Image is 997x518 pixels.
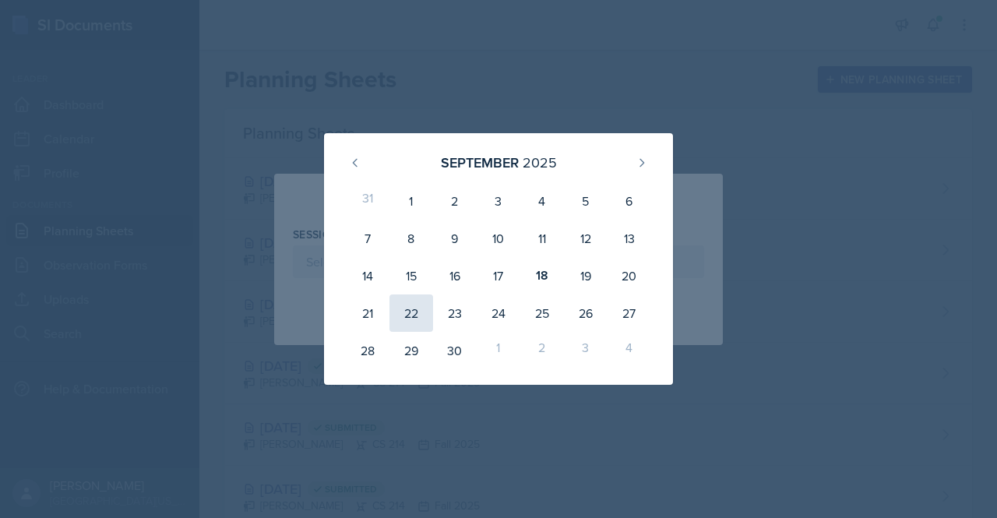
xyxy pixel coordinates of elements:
[346,332,389,369] div: 28
[520,220,564,257] div: 11
[523,152,557,173] div: 2025
[389,332,433,369] div: 29
[608,332,651,369] div: 4
[346,294,389,332] div: 21
[433,257,477,294] div: 16
[564,220,608,257] div: 12
[477,332,520,369] div: 1
[433,182,477,220] div: 2
[477,294,520,332] div: 24
[608,182,651,220] div: 6
[608,220,651,257] div: 13
[608,294,651,332] div: 27
[389,220,433,257] div: 8
[433,294,477,332] div: 23
[389,182,433,220] div: 1
[433,332,477,369] div: 30
[389,294,433,332] div: 22
[346,220,389,257] div: 7
[346,182,389,220] div: 31
[564,257,608,294] div: 19
[389,257,433,294] div: 15
[564,294,608,332] div: 26
[477,220,520,257] div: 10
[441,152,519,173] div: September
[520,332,564,369] div: 2
[520,294,564,332] div: 25
[477,257,520,294] div: 17
[346,257,389,294] div: 14
[520,182,564,220] div: 4
[564,332,608,369] div: 3
[564,182,608,220] div: 5
[608,257,651,294] div: 20
[433,220,477,257] div: 9
[520,257,564,294] div: 18
[477,182,520,220] div: 3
